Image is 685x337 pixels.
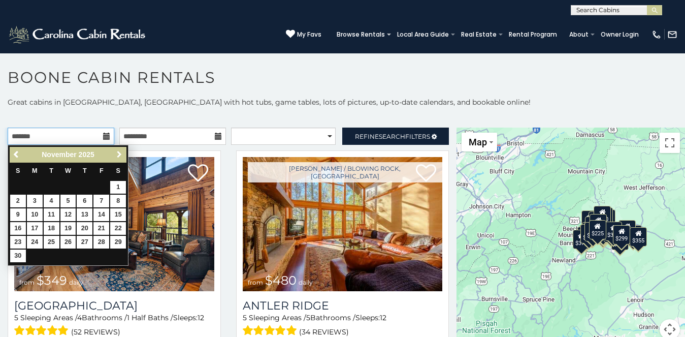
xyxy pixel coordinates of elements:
[10,195,26,207] a: 2
[13,150,21,159] span: Previous
[299,279,313,286] span: daily
[77,313,82,322] span: 4
[10,222,26,235] a: 16
[10,250,26,262] a: 30
[581,210,599,230] div: $635
[243,157,443,291] img: Antler Ridge
[11,148,23,161] a: Previous
[379,133,405,140] span: Search
[248,279,263,286] span: from
[44,195,59,207] a: 4
[590,214,607,233] div: $210
[188,163,208,185] a: Add to favorites
[8,24,148,45] img: White-1-2.png
[297,30,321,39] span: My Favs
[580,224,598,243] div: $325
[116,167,120,174] span: Saturday
[110,181,126,194] a: 1
[69,279,83,286] span: daily
[42,150,76,159] span: November
[93,222,109,235] a: 21
[83,167,87,174] span: Thursday
[584,222,602,241] div: $395
[27,222,43,235] a: 17
[248,162,443,182] a: [PERSON_NAME] / Blowing Rock, [GEOGRAPHIC_DATA]
[456,27,502,42] a: Real Estate
[660,133,680,153] button: Toggle fullscreen view
[651,29,662,40] img: phone-regular-white.png
[32,167,38,174] span: Monday
[564,27,594,42] a: About
[594,205,611,225] div: $320
[355,133,430,140] span: Refine Filters
[605,221,622,240] div: $380
[60,236,76,249] a: 26
[596,27,644,42] a: Owner Login
[93,208,109,221] a: 14
[613,225,630,244] div: $299
[611,231,629,250] div: $350
[110,222,126,235] a: 22
[110,195,126,207] a: 8
[504,27,562,42] a: Rental Program
[100,167,104,174] span: Friday
[77,236,92,249] a: 27
[14,313,18,322] span: 5
[77,195,92,207] a: 6
[265,273,297,288] span: $480
[44,236,59,249] a: 25
[110,208,126,221] a: 15
[115,150,123,159] span: Next
[306,313,310,322] span: 5
[93,236,109,249] a: 28
[77,208,92,221] a: 13
[462,133,497,151] button: Change map style
[667,29,677,40] img: mail-regular-white.png
[37,273,67,288] span: $349
[49,167,53,174] span: Tuesday
[14,299,214,313] a: [GEOGRAPHIC_DATA]
[77,222,92,235] a: 20
[110,236,126,249] a: 29
[198,313,204,322] span: 12
[93,195,109,207] a: 7
[79,150,94,159] span: 2025
[243,157,443,291] a: Antler Ridge from $480 daily
[573,229,590,249] div: $375
[630,227,647,247] div: $355
[14,299,214,313] h3: Diamond Creek Lodge
[469,137,487,147] span: Map
[27,236,43,249] a: 24
[243,313,247,322] span: 5
[60,208,76,221] a: 12
[113,148,125,161] a: Next
[65,167,71,174] span: Wednesday
[380,313,386,322] span: 12
[342,128,449,145] a: RefineSearchFilters
[10,236,26,249] a: 23
[589,220,606,239] div: $225
[27,195,43,207] a: 3
[595,223,612,242] div: $315
[44,222,59,235] a: 18
[60,195,76,207] a: 5
[243,299,443,313] a: Antler Ridge
[19,279,35,286] span: from
[10,208,26,221] a: 9
[392,27,454,42] a: Local Area Guide
[127,313,173,322] span: 1 Half Baths /
[332,27,390,42] a: Browse Rentals
[44,208,59,221] a: 11
[618,220,636,239] div: $930
[16,167,20,174] span: Sunday
[286,29,321,40] a: My Favs
[27,208,43,221] a: 10
[60,222,76,235] a: 19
